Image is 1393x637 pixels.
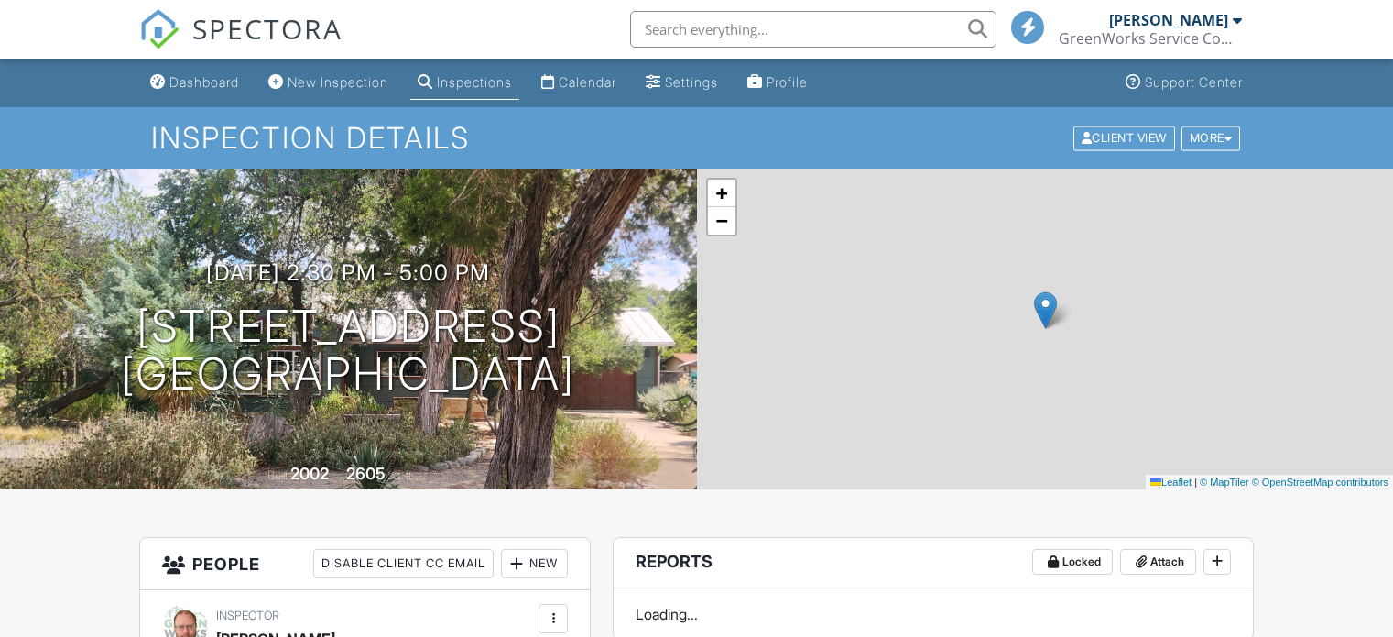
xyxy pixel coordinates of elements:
span: SPECTORA [192,9,343,48]
a: New Inspection [261,66,396,100]
div: Client View [1073,126,1175,150]
h3: People [140,538,590,590]
h3: [DATE] 2:30 pm - 5:00 pm [206,260,490,285]
a: SPECTORA [139,25,343,63]
div: New Inspection [288,74,388,90]
div: Dashboard [169,74,239,90]
a: Profile [740,66,815,100]
div: Calendar [559,74,616,90]
a: Leaflet [1150,477,1192,488]
a: Zoom out [708,207,735,235]
span: + [715,181,727,204]
a: Settings [638,66,725,100]
a: Dashboard [143,66,246,100]
img: Marker [1034,291,1057,329]
span: | [1194,477,1197,488]
img: The Best Home Inspection Software - Spectora [139,9,180,49]
span: Inspector [216,609,279,622]
div: Support Center [1145,74,1243,90]
div: More [1181,126,1241,150]
div: Disable Client CC Email [313,549,494,578]
span: − [715,209,727,232]
input: Search everything... [630,11,996,48]
a: Calendar [534,66,624,100]
div: Profile [767,74,808,90]
h1: Inspection Details [151,122,1242,154]
a: Zoom in [708,180,735,207]
span: Built [267,468,288,482]
div: Settings [665,74,718,90]
span: sq. ft. [388,468,414,482]
a: Client View [1072,130,1180,144]
a: Support Center [1118,66,1250,100]
a: Inspections [410,66,519,100]
div: [PERSON_NAME] [1109,11,1228,29]
h1: [STREET_ADDRESS] [GEOGRAPHIC_DATA] [121,302,575,400]
div: 2002 [290,464,329,483]
div: Inspections [437,74,512,90]
a: © OpenStreetMap contributors [1252,477,1388,488]
div: GreenWorks Service Company [1059,29,1242,48]
a: © MapTiler [1200,477,1249,488]
div: New [501,549,568,578]
div: 2605 [346,464,386,483]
